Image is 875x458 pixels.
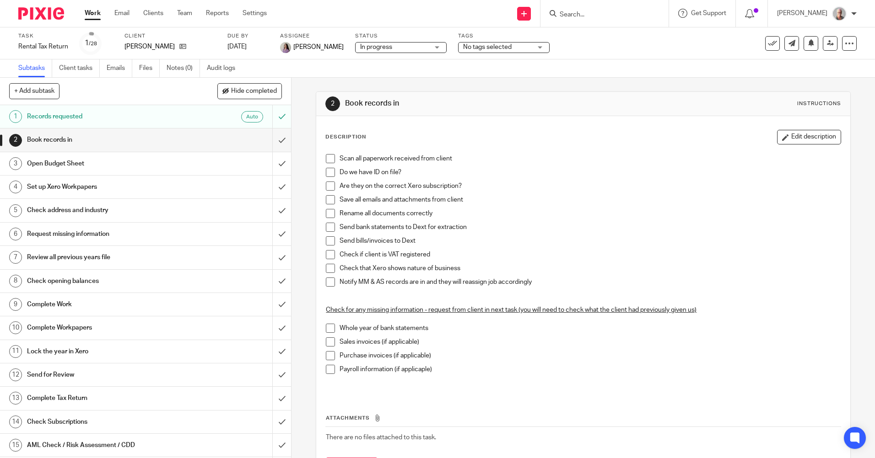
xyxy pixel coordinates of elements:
[355,32,447,40] label: Status
[9,83,59,99] button: + Add subtask
[777,9,827,18] p: [PERSON_NAME]
[9,204,22,217] div: 5
[27,133,184,147] h1: Book records in
[326,307,697,313] u: Check for any missing information - request from client in next task (you will need to check what...
[207,59,242,77] a: Audit logs
[27,438,184,452] h1: AML Check / Risk Assessment / CDD
[227,43,247,50] span: [DATE]
[9,181,22,193] div: 4
[280,32,344,40] label: Assignee
[243,9,267,18] a: Settings
[340,337,840,346] p: Sales invoices (if applicable)
[241,111,263,122] div: Auto
[27,345,184,358] h1: Lock the year in Xero
[691,10,726,16] span: Get Support
[280,42,291,53] img: Olivia.jpg
[27,298,184,311] h1: Complete Work
[777,130,841,144] button: Edit description
[340,351,840,360] p: Purchase invoices (if applicable)
[293,43,344,52] span: [PERSON_NAME]
[27,391,184,405] h1: Complete Tax Return
[9,110,22,123] div: 1
[85,38,97,48] div: 1
[345,99,603,108] h1: Book records in
[340,277,840,287] p: Notify MM & AS records are in and they will reassign job accordingly
[340,168,840,177] p: Do we have ID on file?
[9,392,22,405] div: 13
[27,250,184,264] h1: Review all previous years file
[340,223,840,232] p: Send bank statements to Dext for extraction
[18,32,68,40] label: Task
[326,415,370,421] span: Attachments
[167,59,200,77] a: Notes (0)
[177,9,192,18] a: Team
[89,41,97,46] small: /28
[9,298,22,311] div: 9
[124,32,216,40] label: Client
[832,6,847,21] img: KR%20update.jpg
[340,250,840,259] p: Check if client is VAT registered
[18,7,64,20] img: Pixie
[227,32,269,40] label: Due by
[27,415,184,429] h1: Check Subscriptions
[463,44,512,50] span: No tags selected
[27,110,184,123] h1: Records requested
[326,434,436,441] span: There are no files attached to this task.
[340,264,840,273] p: Check that Xero shows nature of business
[340,236,840,245] p: Send bills/invoices to Dext
[340,154,840,163] p: Scan all paperwork received from client
[340,209,840,218] p: Rename all documents correctly
[340,195,840,204] p: Save all emails and attachments from client
[797,100,841,107] div: Instructions
[340,365,840,374] p: Payroll information (if applicaple)
[27,157,184,170] h1: Open Budget Sheet
[27,180,184,194] h1: Set up Xero Workpapers
[9,439,22,452] div: 15
[9,368,22,381] div: 12
[18,42,68,51] div: Rental Tax Return
[85,9,101,18] a: Work
[9,345,22,358] div: 11
[27,274,184,288] h1: Check opening balances
[9,275,22,288] div: 8
[206,9,229,18] a: Reports
[143,9,163,18] a: Clients
[325,133,366,141] p: Description
[340,181,840,191] p: Are they on the correct Xero subscription?
[59,59,100,77] a: Client tasks
[27,368,184,382] h1: Send for Review
[217,83,282,99] button: Hide completed
[27,321,184,335] h1: Complete Workpapers
[9,228,22,240] div: 6
[139,59,160,77] a: Files
[231,88,277,95] span: Hide completed
[325,96,340,111] div: 2
[27,203,184,217] h1: Check address and industry
[458,32,550,40] label: Tags
[18,59,52,77] a: Subtasks
[340,324,840,333] p: Whole year of bank statements
[9,251,22,264] div: 7
[114,9,130,18] a: Email
[9,415,22,428] div: 14
[9,157,22,170] div: 3
[124,42,175,51] p: [PERSON_NAME]
[559,11,641,19] input: Search
[27,227,184,241] h1: Request missing information
[9,134,22,147] div: 2
[107,59,132,77] a: Emails
[360,44,392,50] span: In progress
[9,321,22,334] div: 10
